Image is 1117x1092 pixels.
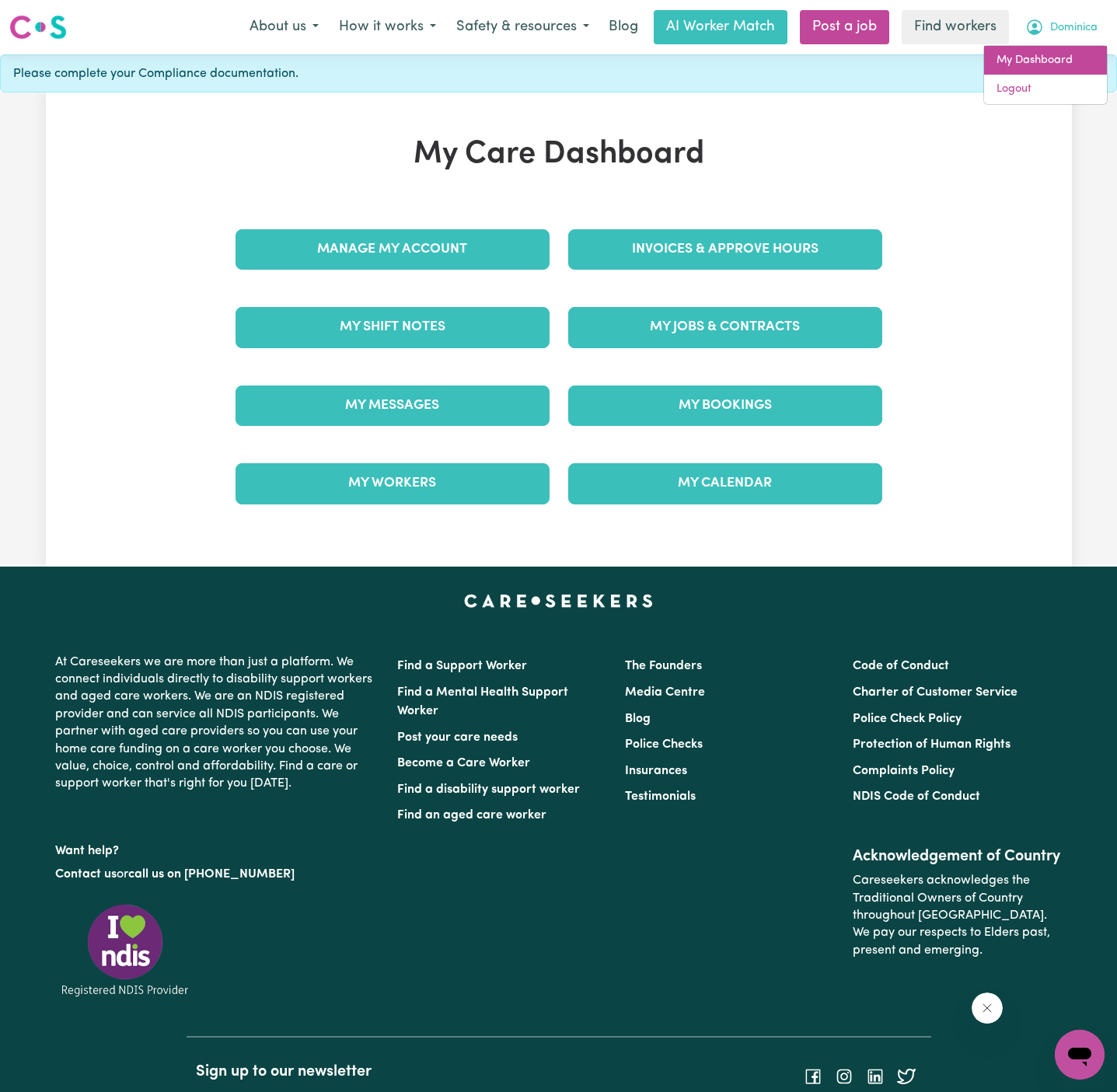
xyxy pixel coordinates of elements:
a: Charter of Customer Service [853,686,1018,699]
a: Find a Support Worker [397,660,527,672]
a: Follow Careseekers on Instagram [835,1069,853,1082]
a: Find an aged care worker [397,809,546,822]
a: Code of Conduct [853,660,949,672]
a: Post a job [800,10,889,44]
h2: Sign up to our newsletter [196,1062,550,1081]
a: Protection of Human Rights [853,738,1011,751]
h2: Acknowledgement of Country [853,847,1062,866]
span: Need any help? [9,11,94,23]
a: My Calendar [568,463,882,504]
a: Media Centre [625,686,705,699]
a: Contact us [55,868,117,881]
span: Dominica [1050,19,1098,37]
img: Registered NDIS provider [55,902,195,999]
p: Want help? [55,836,379,860]
a: AI Worker Match [654,10,787,44]
a: Testimonials [625,790,696,803]
a: Manage My Account [236,229,550,270]
button: Safety & resources [446,11,599,44]
a: Follow Careseekers on Twitter [897,1069,916,1082]
a: My Workers [236,463,550,504]
a: Insurances [625,765,687,777]
a: Complaints Policy [853,765,955,777]
a: Follow Careseekers on Facebook [804,1069,822,1082]
a: Post your care needs [397,731,518,744]
a: My Jobs & Contracts [568,307,882,347]
a: Blog [625,713,651,725]
a: call us on [PHONE_NUMBER] [128,868,295,881]
a: Police Check Policy [853,713,962,725]
a: Find a Mental Health Support Worker [397,686,568,717]
a: Follow Careseekers on LinkedIn [866,1069,885,1082]
a: My Shift Notes [236,307,550,347]
a: Police Checks [625,738,703,751]
a: Find a disability support worker [397,783,580,796]
a: Invoices & Approve Hours [568,229,882,270]
p: At Careseekers we are more than just a platform. We connect individuals directly to disability su... [55,647,379,799]
a: Careseekers logo [9,9,67,45]
h1: My Care Dashboard [226,136,892,173]
iframe: Close message [972,993,1003,1024]
a: My Messages [236,386,550,426]
a: Logout [984,75,1107,104]
a: Find workers [902,10,1009,44]
span: Please complete your Compliance documentation. [13,65,298,83]
a: The Founders [625,660,702,672]
iframe: Button to launch messaging window [1055,1030,1105,1080]
a: Become a Care Worker [397,757,530,769]
button: My Account [1015,11,1108,44]
button: How it works [329,11,446,44]
a: My Bookings [568,386,882,426]
img: Careseekers logo [9,13,67,41]
p: or [55,860,379,889]
div: My Account [983,45,1108,105]
a: NDIS Code of Conduct [853,790,980,803]
a: My Dashboard [984,46,1107,75]
a: Blog [599,10,648,44]
a: Careseekers home page [464,595,653,607]
button: About us [239,11,329,44]
p: Careseekers acknowledges the Traditional Owners of Country throughout [GEOGRAPHIC_DATA]. We pay o... [853,866,1062,965]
